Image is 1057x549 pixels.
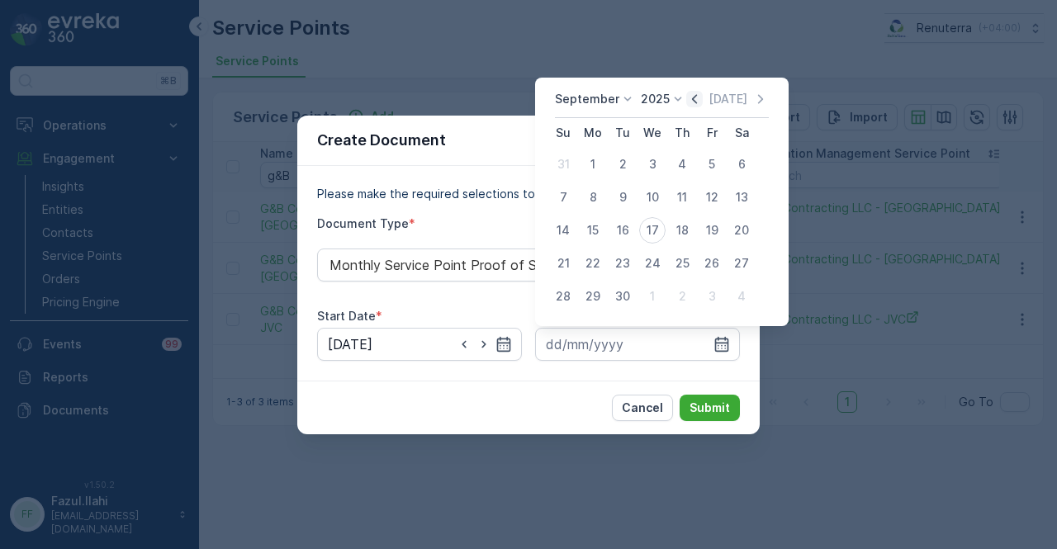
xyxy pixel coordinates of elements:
[550,283,576,310] div: 28
[580,184,606,211] div: 8
[728,184,755,211] div: 13
[728,151,755,177] div: 6
[639,151,666,177] div: 3
[578,118,608,148] th: Monday
[699,217,725,244] div: 19
[609,151,636,177] div: 2
[580,151,606,177] div: 1
[639,250,666,277] div: 24
[580,217,606,244] div: 15
[669,184,695,211] div: 11
[535,328,740,361] input: dd/mm/yyyy
[608,118,638,148] th: Tuesday
[669,283,695,310] div: 2
[641,91,670,107] p: 2025
[699,283,725,310] div: 3
[317,216,409,230] label: Document Type
[317,328,522,361] input: dd/mm/yyyy
[727,118,756,148] th: Saturday
[622,400,663,416] p: Cancel
[680,395,740,421] button: Submit
[609,217,636,244] div: 16
[690,400,730,416] p: Submit
[580,250,606,277] div: 22
[639,283,666,310] div: 1
[609,283,636,310] div: 30
[728,283,755,310] div: 4
[550,217,576,244] div: 14
[317,186,740,202] p: Please make the required selections to create your document.
[555,91,619,107] p: September
[612,395,673,421] button: Cancel
[669,151,695,177] div: 4
[669,217,695,244] div: 18
[580,283,606,310] div: 29
[550,250,576,277] div: 21
[550,184,576,211] div: 7
[317,129,446,152] p: Create Document
[697,118,727,148] th: Friday
[550,151,576,177] div: 31
[639,184,666,211] div: 10
[699,151,725,177] div: 5
[728,250,755,277] div: 27
[699,250,725,277] div: 26
[639,217,666,244] div: 17
[609,250,636,277] div: 23
[709,91,747,107] p: [DATE]
[669,250,695,277] div: 25
[548,118,578,148] th: Sunday
[667,118,697,148] th: Thursday
[317,309,376,323] label: Start Date
[638,118,667,148] th: Wednesday
[728,217,755,244] div: 20
[609,184,636,211] div: 9
[699,184,725,211] div: 12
